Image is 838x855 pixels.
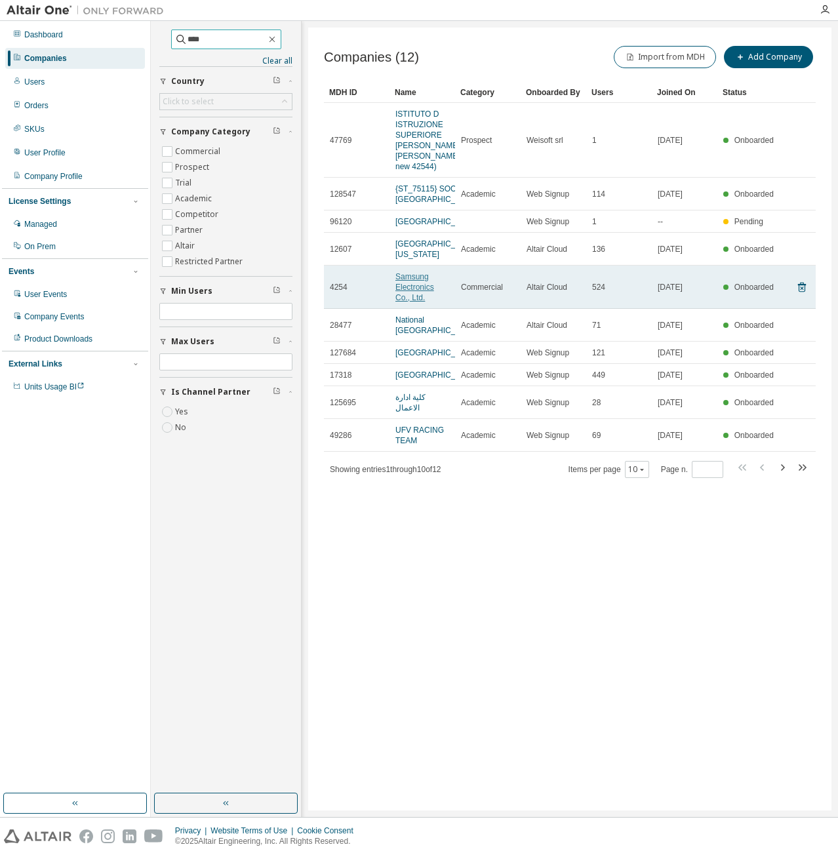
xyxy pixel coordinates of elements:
span: Onboarded [734,398,774,407]
label: No [175,420,189,435]
div: Product Downloads [24,334,92,344]
span: Onboarded [734,189,774,199]
div: Managed [24,219,57,229]
span: 17318 [330,370,351,380]
p: © 2025 Altair Engineering, Inc. All Rights Reserved. [175,836,361,847]
img: youtube.svg [144,829,163,843]
label: Altair [175,238,197,254]
div: Privacy [175,825,210,836]
span: 524 [592,282,605,292]
a: [GEOGRAPHIC_DATA] [395,348,477,357]
span: Onboarded [734,431,774,440]
div: External Links [9,359,62,369]
span: Academic [461,189,496,199]
span: [DATE] [658,348,683,358]
img: altair_logo.svg [4,829,71,843]
span: 49286 [330,430,351,441]
span: Onboarded [734,348,774,357]
span: 121 [592,348,605,358]
label: Trial [175,175,194,191]
span: Web Signup [527,370,569,380]
span: Academic [461,397,496,408]
span: Onboarded [734,370,774,380]
span: 136 [592,244,605,254]
span: Min Users [171,286,212,296]
span: Page n. [661,461,723,478]
div: Click to select [160,94,292,109]
span: 4254 [330,282,348,292]
div: On Prem [24,241,56,252]
span: 12607 [330,244,351,254]
span: 71 [592,320,601,330]
div: Dashboard [24,30,63,40]
div: User Profile [24,148,66,158]
span: Clear filter [273,336,281,347]
div: Users [24,77,45,87]
span: Web Signup [527,430,569,441]
label: Commercial [175,144,223,159]
span: 28477 [330,320,351,330]
div: Onboarded By [526,82,581,103]
a: [GEOGRAPHIC_DATA] [395,370,477,380]
span: [DATE] [658,370,683,380]
button: Add Company [724,46,813,68]
span: Academic [461,430,496,441]
button: Country [159,67,292,96]
div: Company Events [24,311,84,322]
span: 127684 [330,348,356,358]
div: Users [591,82,647,103]
span: Altair Cloud [527,320,567,330]
span: [DATE] [658,244,683,254]
a: {ST_75115} SOON [GEOGRAPHIC_DATA] [395,184,477,204]
span: 128547 [330,189,356,199]
div: Company Profile [24,171,83,182]
img: linkedin.svg [123,829,136,843]
span: Onboarded [734,321,774,330]
span: Weisoft srl [527,135,563,146]
span: Web Signup [527,348,569,358]
span: Company Category [171,127,250,137]
span: [DATE] [658,320,683,330]
img: facebook.svg [79,829,93,843]
label: Academic [175,191,214,207]
span: Web Signup [527,189,569,199]
span: Academic [461,370,496,380]
span: Web Signup [527,216,569,227]
span: Academic [461,320,496,330]
span: Onboarded [734,245,774,254]
button: Min Users [159,277,292,306]
span: 114 [592,189,605,199]
span: Altair Cloud [527,282,567,292]
a: UFV RACING TEAM [395,426,444,445]
span: Clear filter [273,286,281,296]
span: 449 [592,370,605,380]
label: Partner [175,222,205,238]
button: 10 [628,464,646,475]
span: 96120 [330,216,351,227]
div: Name [395,82,450,103]
span: 28 [592,397,601,408]
label: Yes [175,404,191,420]
div: Click to select [163,96,214,107]
span: Clear filter [273,387,281,397]
div: Status [723,82,778,103]
label: Competitor [175,207,221,222]
div: Joined On [657,82,712,103]
a: [GEOGRAPHIC_DATA] [395,217,477,226]
span: [DATE] [658,397,683,408]
span: Academic [461,348,496,358]
span: 1 [592,135,597,146]
button: Is Channel Partner [159,378,292,407]
div: Companies [24,53,67,64]
div: User Events [24,289,67,300]
span: Commercial [461,282,503,292]
span: Web Signup [527,397,569,408]
span: Max Users [171,336,214,347]
img: instagram.svg [101,829,115,843]
span: Showing entries 1 through 10 of 12 [330,465,441,474]
a: [GEOGRAPHIC_DATA][US_STATE] [395,239,477,259]
label: Prospect [175,159,212,175]
span: [DATE] [658,189,683,199]
a: Samsung Electronics Co., Ltd. [395,272,434,302]
label: Restricted Partner [175,254,245,269]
